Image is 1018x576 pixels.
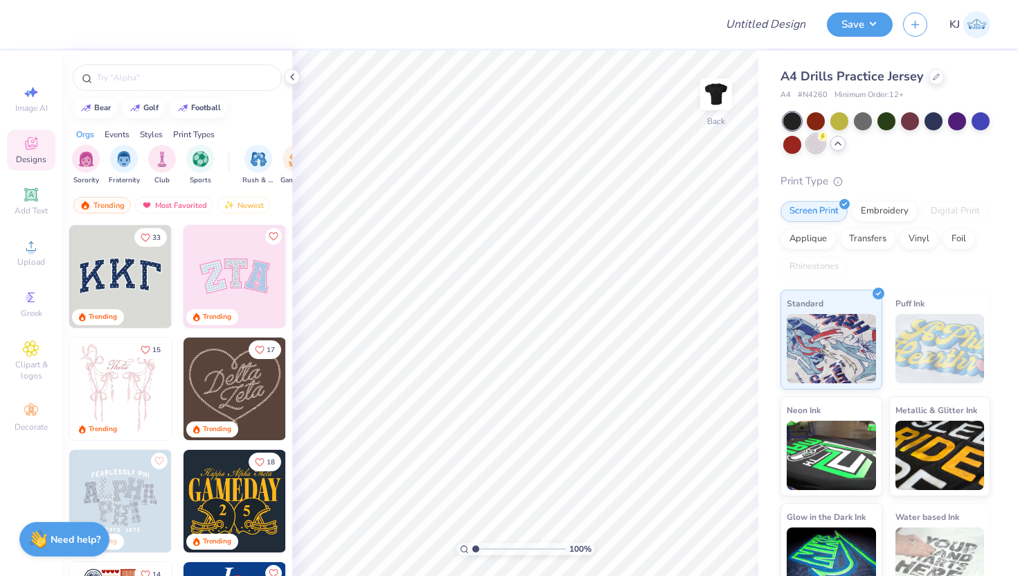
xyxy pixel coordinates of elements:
[267,459,275,466] span: 18
[16,154,46,165] span: Designs
[72,145,100,186] div: filter for Sorority
[780,229,836,250] div: Applique
[224,200,235,210] img: Newest.gif
[249,340,281,359] button: Like
[895,403,977,417] span: Metallic & Glitter Ink
[787,314,876,383] img: Standard
[186,145,214,186] div: filter for Sports
[7,359,55,381] span: Clipart & logos
[242,175,274,186] span: Rush & Bid
[280,145,312,186] div: filter for Game Day
[140,128,163,141] div: Styles
[171,450,274,552] img: a3f22b06-4ee5-423c-930f-667ff9442f68
[76,128,94,141] div: Orgs
[154,175,170,186] span: Club
[280,175,312,186] span: Game Day
[285,225,388,328] img: 5ee11766-d822-42f5-ad4e-763472bf8dcf
[69,338,172,440] img: 83dda5b0-2158-48ca-832c-f6b4ef4c4536
[780,173,990,189] div: Print Type
[203,312,231,322] div: Trending
[787,509,866,524] span: Glow in the Dark Ink
[109,145,140,186] button: filter button
[798,89,828,101] span: # N4260
[267,347,275,354] span: 17
[787,421,876,490] img: Neon Ink
[69,450,172,552] img: 5a4b4175-9e88-49c8-8a23-26d96782ddc6
[80,200,91,210] img: trending.gif
[17,256,45,268] span: Upload
[242,145,274,186] button: filter button
[203,424,231,435] div: Trending
[852,201,918,222] div: Embroidery
[152,234,161,241] span: 33
[949,17,960,33] span: KJ
[922,201,989,222] div: Digital Print
[72,145,100,186] button: filter button
[109,145,140,186] div: filter for Fraternity
[569,543,591,555] span: 100 %
[780,256,848,277] div: Rhinestones
[109,175,140,186] span: Fraternity
[787,296,823,311] span: Standard
[265,228,282,245] button: Like
[116,151,132,167] img: Fraternity Image
[173,128,215,141] div: Print Types
[251,151,267,167] img: Rush & Bid Image
[171,338,274,440] img: d12a98c7-f0f7-4345-bf3a-b9f1b718b86e
[51,533,100,546] strong: Need help?
[780,68,923,85] span: A4 Drills Practice Jersey
[943,229,975,250] div: Foil
[707,115,725,128] div: Back
[94,104,111,112] div: bear
[15,205,48,216] span: Add Text
[184,338,286,440] img: 12710c6a-dcc0-49ce-8688-7fe8d5f96fe2
[73,175,99,186] span: Sorority
[895,509,959,524] span: Water based Ink
[289,151,305,167] img: Game Day Image
[191,104,221,112] div: football
[73,197,131,213] div: Trending
[89,424,117,435] div: Trending
[134,340,167,359] button: Like
[80,104,91,112] img: trend_line.gif
[69,225,172,328] img: 3b9aba4f-e317-4aa7-a679-c95a879539bd
[148,145,176,186] div: filter for Club
[148,145,176,186] button: filter button
[715,10,816,38] input: Untitled Design
[203,536,231,547] div: Trending
[702,80,730,108] img: Back
[130,104,141,112] img: trend_line.gif
[895,314,985,383] img: Puff Ink
[217,197,270,213] div: Newest
[949,11,990,38] a: KJ
[154,151,170,167] img: Club Image
[171,225,274,328] img: edfb13fc-0e43-44eb-bea2-bf7fc0dd67f9
[78,151,94,167] img: Sorority Image
[105,128,130,141] div: Events
[122,98,165,119] button: golf
[249,453,281,471] button: Like
[840,229,895,250] div: Transfers
[827,12,893,37] button: Save
[135,197,213,213] div: Most Favorited
[780,201,848,222] div: Screen Print
[193,151,208,167] img: Sports Image
[73,98,117,119] button: bear
[141,200,152,210] img: most_fav.gif
[134,228,167,247] button: Like
[151,453,168,469] button: Like
[177,104,188,112] img: trend_line.gif
[780,89,791,101] span: A4
[170,98,227,119] button: football
[900,229,938,250] div: Vinyl
[15,421,48,433] span: Decorate
[21,308,42,319] span: Greek
[963,11,990,38] img: Kyra Jun
[184,450,286,552] img: b8819b5f-dd70-42f8-b218-32dd770f7b03
[895,296,925,311] span: Puff Ink
[96,71,273,85] input: Try "Alpha"
[787,403,821,417] span: Neon Ink
[190,175,211,186] span: Sports
[143,104,159,112] div: golf
[280,145,312,186] button: filter button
